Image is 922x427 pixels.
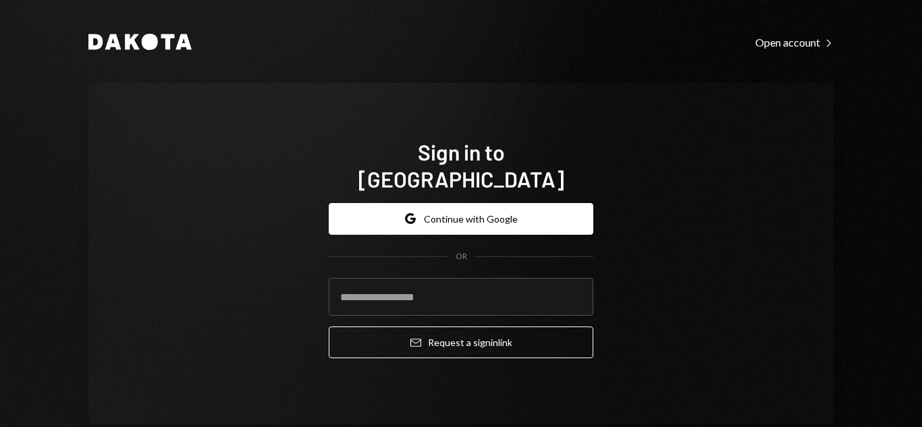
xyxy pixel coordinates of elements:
a: Open account [755,34,834,49]
h1: Sign in to [GEOGRAPHIC_DATA] [329,138,593,192]
button: Continue with Google [329,203,593,235]
div: OR [456,251,467,262]
div: Open account [755,36,834,49]
button: Request a signinlink [329,326,593,358]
